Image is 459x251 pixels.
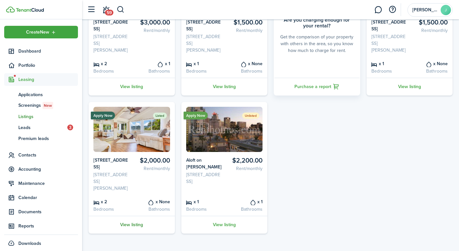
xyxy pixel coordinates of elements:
button: Open resource center [387,4,398,15]
card-listing-title: x 1 [371,60,407,67]
span: New [44,103,52,108]
card-listing-title: x 1 [227,198,263,205]
card-listing-description: [STREET_ADDRESS][PERSON_NAME] [93,33,129,54]
card-listing-description: [STREET_ADDRESS][PERSON_NAME] [371,33,407,54]
card-listing-description: Rent/monthly [412,27,448,34]
card-title: Are you charging enough for your rental? [279,17,355,29]
span: Jose [412,8,438,12]
a: Dashboard [4,45,78,57]
img: TenantCloud [6,6,15,13]
card-listing-description: Bedrooms [186,206,222,213]
status: Listed [153,113,167,119]
a: View listing [89,216,175,234]
img: Listing avatar [93,107,170,152]
span: Dashboard [18,48,78,55]
card-listing-title: $2,200.00 [227,157,263,164]
span: Leasing [18,76,78,83]
card-listing-title: $1,500.00 [227,19,263,26]
img: Listing avatar [186,107,263,152]
card-listing-title: x 1 [186,60,222,67]
span: Create New [26,30,49,35]
ribbon: Apply Now [91,112,115,119]
card-listing-description: Rent/monthly [227,27,263,34]
span: Accounting [18,166,78,173]
card-listing-title: x None [227,60,263,67]
card-listing-description: Bathrooms [134,68,170,75]
status: Unlisted [242,113,259,119]
card-listing-title: x 1 [186,198,222,205]
card-listing-description: Bedrooms [371,68,407,75]
a: Listings [4,111,78,122]
button: Search [117,4,125,15]
card-listing-description: Rent/monthly [134,27,170,34]
a: Leads3 [4,122,78,133]
span: Calendar [18,194,78,201]
button: Open menu [4,26,78,38]
card-listing-description: [STREET_ADDRESS][PERSON_NAME] [93,171,129,192]
card-listing-description: Bathrooms [412,68,448,75]
a: View listing [89,78,175,95]
a: Notifications [100,2,112,18]
span: Downloads [18,240,41,247]
span: 59 [105,10,113,15]
card-listing-title: x None [134,198,170,205]
card-listing-description: Rent/monthly [134,165,170,172]
card-listing-title: Aloft on [PERSON_NAME] [186,157,222,170]
card-listing-title: x 2 [93,60,129,67]
a: ScreeningsNew [4,100,78,111]
card-listing-title: x None [412,60,448,67]
avatar-text: J [441,5,451,15]
a: View listing [181,78,268,95]
card-listing-title: $1,500.00 [412,19,448,26]
span: Maintenance [18,180,78,187]
span: Reports [18,223,78,229]
a: Applications [4,89,78,100]
card-listing-description: [STREET_ADDRESS][PERSON_NAME] [186,33,222,54]
card-listing-title: x 2 [93,198,129,205]
span: Applications [18,91,78,98]
card-listing-description: Bathrooms [227,206,263,213]
span: Screenings [18,102,78,109]
card-listing-description: Rent/monthly [227,165,263,172]
span: Portfolio [18,62,78,69]
a: Messaging [372,2,384,18]
card-listing-title: [STREET_ADDRESS] [93,19,129,32]
card-listing-description: [STREET_ADDRESS] [186,171,222,185]
a: Premium leads [4,133,78,144]
card-listing-description: Bathrooms [227,68,263,75]
img: TenantCloud [16,8,44,12]
card-listing-description: Bedrooms [93,68,129,75]
card-description: Get the comparison of your property with others in the area, so you know how much to charge for r... [279,34,355,54]
card-listing-title: [STREET_ADDRESS] [93,157,129,170]
card-listing-title: x 1 [134,60,170,67]
card-listing-title: $2,000.00 [134,157,170,164]
card-listing-title: [STREET_ADDRESS] [186,19,222,32]
card-listing-title: $3,000.00 [134,19,170,26]
card-listing-description: Bathrooms [134,206,170,213]
ribbon: Apply Now [184,112,208,119]
span: Leads [18,124,67,131]
span: Listings [18,113,78,120]
a: Purchase a report [274,78,360,95]
span: Documents [18,208,78,215]
a: View listing [181,216,268,234]
a: View listing [367,78,453,95]
span: Contacts [18,152,78,158]
button: Open sidebar [85,4,97,16]
card-listing-description: Bedrooms [186,68,222,75]
card-listing-title: [STREET_ADDRESS] [371,19,407,32]
card-listing-description: Bedrooms [93,206,129,213]
span: 3 [67,125,73,130]
span: Premium leads [18,135,78,142]
a: Reports [4,220,78,232]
